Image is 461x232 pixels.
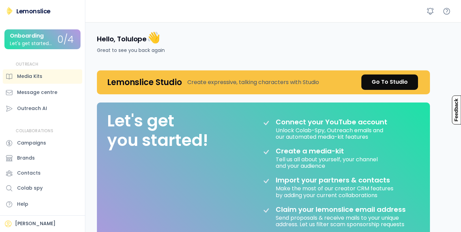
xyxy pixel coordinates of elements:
h4: Hello, Tolulope [97,30,160,45]
div: Colab spy [17,185,43,192]
font: 👋 [147,30,160,45]
div: Media Kits [17,73,42,80]
div: Lemonslice [16,7,51,15]
div: [PERSON_NAME] [15,220,56,227]
div: Let's get started... [10,41,52,46]
div: Great to see you back again [97,47,165,54]
div: Go To Studio [372,78,408,86]
div: 0/4 [57,35,74,45]
div: Onboarding [10,33,44,39]
div: Let's get you started! [107,111,208,150]
div: Create expressive, talking characters with Studio [187,78,319,86]
div: Campaigns [17,139,46,147]
div: Message centre [17,89,57,96]
div: Import your partners & contacts [276,176,390,184]
img: Lemonslice [5,7,14,15]
div: Outreach AI [17,105,47,112]
h4: Lemonslice Studio [107,77,182,87]
div: Contacts [17,169,41,177]
a: Go To Studio [361,74,418,90]
div: Make the most of our creator CRM features by adding your current collaborations [276,184,395,198]
div: COLLABORATIONS [16,128,53,134]
div: OUTREACH [16,62,39,67]
div: Claim your lemonslice email address [276,205,406,214]
div: Create a media-kit [276,147,361,155]
div: Unlock Colab-Spy, Outreach emails and our automated media-kit features [276,126,385,140]
div: Connect your YouTube account [276,118,387,126]
div: Brands [17,154,35,162]
div: Tell us all about yourself, your channel and your audience [276,155,379,169]
div: Help [17,201,28,208]
div: Send proposals & receive mails to your unique address. Let us filter scam sponsorship requests [276,214,412,228]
